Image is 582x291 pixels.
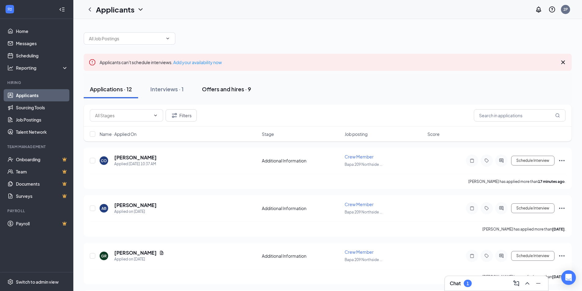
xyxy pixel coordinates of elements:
[7,208,67,213] div: Payroll
[535,280,542,287] svg: Minimize
[467,281,469,286] div: 1
[16,25,68,37] a: Home
[345,210,382,214] span: Bapa 209 Northside ...
[548,6,556,13] svg: QuestionInfo
[552,227,565,231] b: [DATE]
[345,162,382,167] span: Bapa 209 Northside ...
[16,217,68,230] a: PayrollCrown
[563,7,568,12] div: 2P
[202,85,251,93] div: Offers and hires · 9
[262,205,341,211] div: Additional Information
[533,278,543,288] button: Minimize
[513,280,520,287] svg: ComposeMessage
[483,158,490,163] svg: Tag
[345,249,374,255] span: Crew Member
[345,154,374,159] span: Crew Member
[137,6,144,13] svg: ChevronDown
[498,158,505,163] svg: ActiveChat
[450,280,461,287] h3: Chat
[101,206,106,211] div: AB
[468,158,476,163] svg: Note
[165,36,170,41] svg: ChevronDown
[150,85,184,93] div: Interviews · 1
[16,178,68,190] a: DocumentsCrown
[101,158,107,163] div: CO
[559,59,567,66] svg: Cross
[95,112,151,119] input: All Stages
[345,202,374,207] span: Crew Member
[427,131,440,137] span: Score
[522,278,532,288] button: ChevronUp
[483,206,490,211] svg: Tag
[555,113,560,118] svg: MagnifyingGlass
[262,131,274,137] span: Stage
[16,153,68,166] a: OnboardingCrown
[16,101,68,114] a: Sourcing Tools
[558,205,566,212] svg: Ellipses
[114,249,157,256] h5: [PERSON_NAME]
[558,252,566,260] svg: Ellipses
[482,274,566,279] p: [PERSON_NAME] has applied more than .
[16,190,68,202] a: SurveysCrown
[16,65,68,71] div: Reporting
[16,279,59,285] div: Switch to admin view
[114,256,164,262] div: Applied on [DATE]
[16,89,68,101] a: Applicants
[173,60,222,65] a: Add your availability now
[558,157,566,164] svg: Ellipses
[90,85,132,93] div: Applications · 12
[7,65,13,71] svg: Analysis
[483,253,490,258] svg: Tag
[153,113,158,118] svg: ChevronDown
[16,114,68,126] a: Job Postings
[101,253,107,259] div: GR
[511,278,521,288] button: ComposeMessage
[100,60,222,65] span: Applicants can't schedule interviews.
[468,253,476,258] svg: Note
[262,158,341,164] div: Additional Information
[468,206,476,211] svg: Note
[535,6,542,13] svg: Notifications
[498,206,505,211] svg: ActiveChat
[166,109,197,122] button: Filter Filters
[552,275,565,279] b: [DATE]
[100,131,137,137] span: Name · Applied On
[538,179,565,184] b: 17 minutes ago
[89,35,163,42] input: All Job Postings
[96,4,134,15] h1: Applicants
[7,144,67,149] div: Team Management
[89,59,96,66] svg: Error
[561,270,576,285] div: Open Intercom Messenger
[498,253,505,258] svg: ActiveChat
[59,6,65,13] svg: Collapse
[114,202,157,209] h5: [PERSON_NAME]
[345,131,368,137] span: Job posting
[114,209,157,215] div: Applied on [DATE]
[345,257,382,262] span: Bapa 209 Northside ...
[7,279,13,285] svg: Settings
[511,251,555,261] button: Schedule Interview
[171,112,178,119] svg: Filter
[474,109,566,122] input: Search in applications
[482,227,566,232] p: [PERSON_NAME] has applied more than .
[468,179,566,184] p: [PERSON_NAME] has applied more than .
[16,166,68,178] a: TeamCrown
[511,203,555,213] button: Schedule Interview
[7,80,67,85] div: Hiring
[511,156,555,166] button: Schedule Interview
[16,37,68,49] a: Messages
[262,253,341,259] div: Additional Information
[16,49,68,62] a: Scheduling
[7,6,13,12] svg: WorkstreamLogo
[524,280,531,287] svg: ChevronUp
[159,250,164,255] svg: Document
[86,6,93,13] svg: ChevronLeft
[114,154,157,161] h5: [PERSON_NAME]
[16,126,68,138] a: Talent Network
[114,161,157,167] div: Applied [DATE] 10:37 AM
